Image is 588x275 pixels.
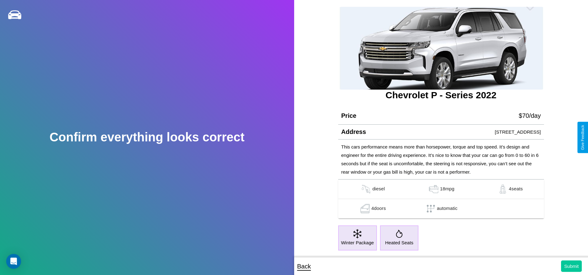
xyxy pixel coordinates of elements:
[341,238,374,247] p: Winter Package
[561,260,582,272] button: Submit
[341,128,366,135] h4: Address
[359,204,371,213] img: gas
[509,184,523,194] p: 4 seats
[6,254,21,269] div: Open Intercom Messenger
[297,261,311,272] p: Back
[581,125,585,150] div: Give Feedback
[372,184,385,194] p: diesel
[495,128,541,136] p: [STREET_ADDRESS]
[341,143,541,176] p: This cars performance means more than horsepower, torque and top speed. It’s design and engineer ...
[50,130,245,144] h2: Confirm everything looks correct
[371,204,386,213] p: 4 doors
[437,204,458,213] p: automatic
[338,90,544,100] h3: Chevrolet P - Series 2022
[360,184,372,194] img: gas
[519,110,541,121] p: $ 70 /day
[440,184,454,194] p: 18 mpg
[427,184,440,194] img: gas
[385,238,413,247] p: Heated Seats
[341,112,356,119] h4: Price
[497,184,509,194] img: gas
[338,180,544,219] table: simple table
